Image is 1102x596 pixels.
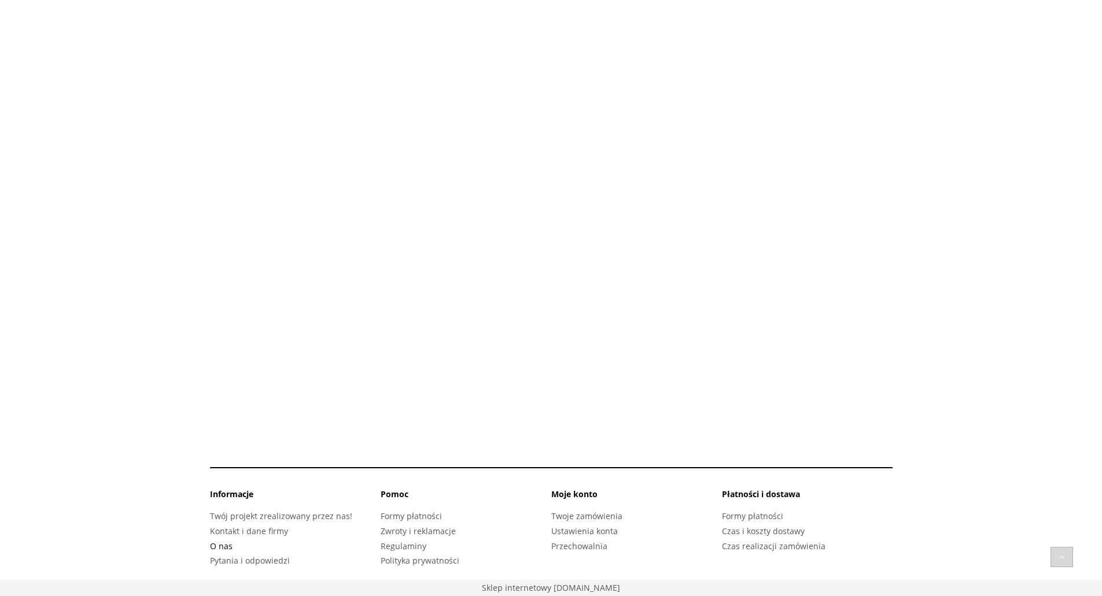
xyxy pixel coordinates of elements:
a: Polityka prywatności [381,555,459,566]
a: Pytania i odpowiedzi [210,555,290,566]
li: Informacje [210,488,381,509]
a: Formy płatności [722,510,783,521]
li: Płatności i dostawa [722,488,893,509]
li: Pomoc [381,488,551,509]
a: O nas [210,541,233,551]
a: Czas realizacji zamówienia [722,541,825,551]
a: Ustawienia konta [551,525,618,536]
a: Twój projekt zrealizowany przez nas! [210,510,352,521]
a: Kontakt i dane firmy [210,525,288,536]
a: Zwroty i reklamacje [381,525,456,536]
li: Moje konto [551,488,722,509]
a: Regulaminy [381,541,426,551]
a: Czas i koszty dostawy [722,525,805,536]
a: Twoje zamówienia [551,510,622,521]
a: Przechowalnia [551,541,607,551]
a: Formy płatności [381,510,442,521]
a: Sklep stworzony na platformie Shoper. Przejdź do strony shoper.pl - otwiera się w nowej karcie [482,582,620,593]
